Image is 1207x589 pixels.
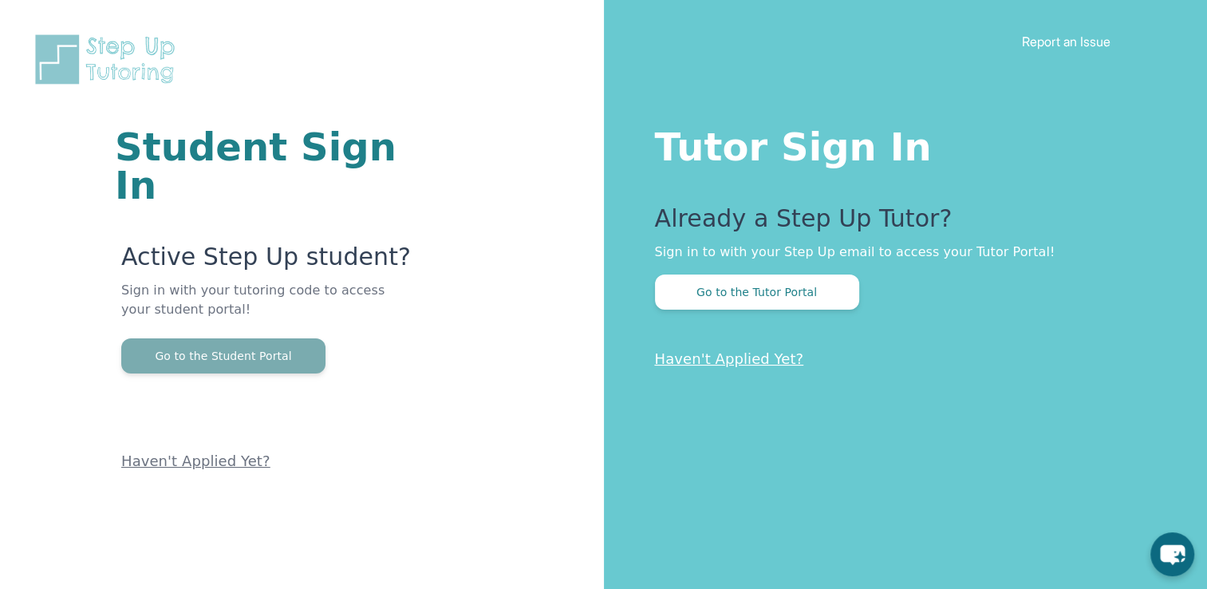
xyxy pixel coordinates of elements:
[121,348,325,363] a: Go to the Student Portal
[655,204,1144,243] p: Already a Step Up Tutor?
[655,275,859,310] button: Go to the Tutor Portal
[121,281,412,338] p: Sign in with your tutoring code to access your student portal!
[655,121,1144,166] h1: Tutor Sign In
[121,243,412,281] p: Active Step Up student?
[121,453,270,469] a: Haven't Applied Yet?
[121,338,325,374] button: Go to the Student Portal
[655,243,1144,262] p: Sign in to with your Step Up email to access your Tutor Portal!
[1150,532,1194,576] button: chat-button
[115,128,412,204] h1: Student Sign In
[655,350,804,367] a: Haven't Applied Yet?
[655,284,859,299] a: Go to the Tutor Portal
[1022,34,1110,49] a: Report an Issue
[32,32,185,87] img: Step Up Tutoring horizontal logo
